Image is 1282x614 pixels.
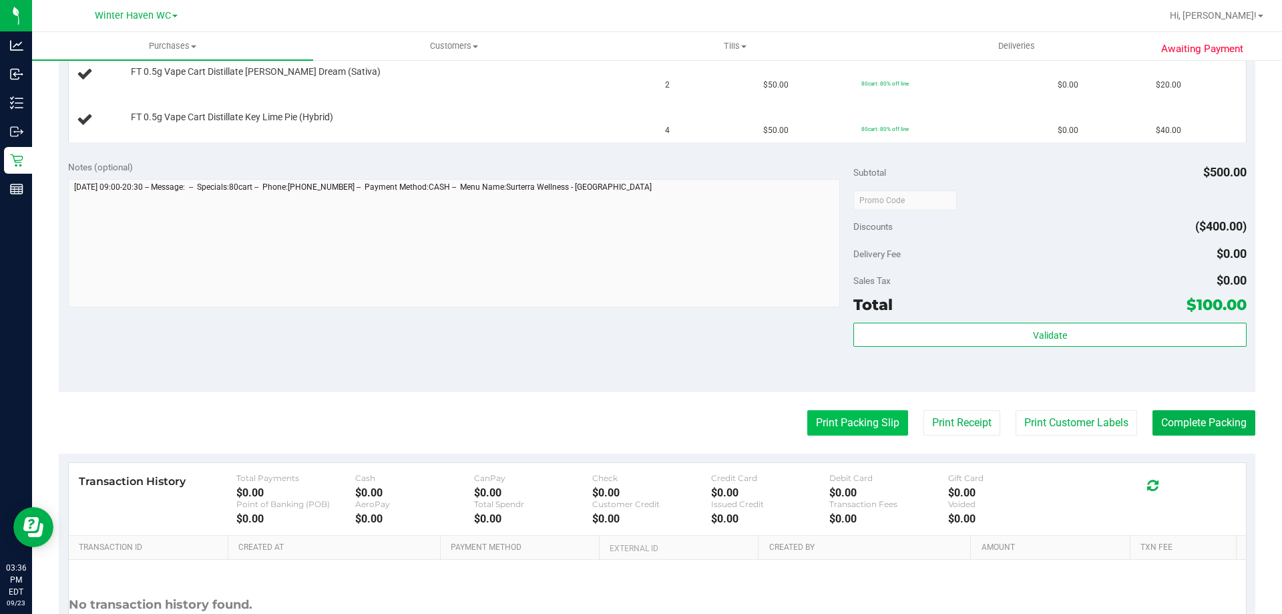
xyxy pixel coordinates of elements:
[853,295,893,314] span: Total
[355,473,474,483] div: Cash
[853,214,893,239] span: Discounts
[236,499,355,509] div: Point of Banking (POB)
[948,512,1067,525] div: $0.00
[853,323,1246,347] button: Validate
[595,40,875,52] span: Tills
[1195,219,1247,233] span: ($400.00)
[923,410,1000,436] button: Print Receipt
[95,10,171,21] span: Winter Haven WC
[1217,273,1247,287] span: $0.00
[592,512,711,525] div: $0.00
[474,512,593,525] div: $0.00
[131,111,333,124] span: FT 0.5g Vape Cart Distillate Key Lime Pie (Hybrid)
[665,124,670,137] span: 4
[10,39,23,52] inline-svg: Analytics
[829,499,948,509] div: Transaction Fees
[355,486,474,499] div: $0.00
[1140,543,1231,553] a: Txn Fee
[474,473,593,483] div: CanPay
[980,40,1053,52] span: Deliveries
[355,499,474,509] div: AeroPay
[79,543,223,553] a: Transaction ID
[1187,295,1247,314] span: $100.00
[853,249,901,259] span: Delivery Fee
[6,598,26,608] p: 09/23
[861,80,909,87] span: 80cart: 80% off line
[1203,165,1247,179] span: $500.00
[853,275,891,286] span: Sales Tax
[236,512,355,525] div: $0.00
[853,190,957,210] input: Promo Code
[32,32,313,60] a: Purchases
[763,79,789,92] span: $50.00
[1152,410,1255,436] button: Complete Packing
[592,499,711,509] div: Customer Credit
[32,40,313,52] span: Purchases
[829,512,948,525] div: $0.00
[711,512,830,525] div: $0.00
[763,124,789,137] span: $50.00
[313,32,594,60] a: Customers
[236,473,355,483] div: Total Payments
[599,536,758,560] th: External ID
[10,96,23,110] inline-svg: Inventory
[10,182,23,196] inline-svg: Reports
[948,486,1067,499] div: $0.00
[1161,41,1243,57] span: Awaiting Payment
[10,154,23,167] inline-svg: Retail
[982,543,1125,553] a: Amount
[131,65,381,78] span: FT 0.5g Vape Cart Distillate [PERSON_NAME] Dream (Sativa)
[829,486,948,499] div: $0.00
[829,473,948,483] div: Debit Card
[592,486,711,499] div: $0.00
[238,543,435,553] a: Created At
[10,125,23,138] inline-svg: Outbound
[711,486,830,499] div: $0.00
[13,507,53,547] iframe: Resource center
[948,473,1067,483] div: Gift Card
[474,486,593,499] div: $0.00
[807,410,908,436] button: Print Packing Slip
[355,512,474,525] div: $0.00
[861,126,909,132] span: 80cart: 80% off line
[1217,247,1247,261] span: $0.00
[769,543,966,553] a: Created By
[236,486,355,499] div: $0.00
[1033,330,1067,341] span: Validate
[474,499,593,509] div: Total Spendr
[665,79,670,92] span: 2
[1156,79,1181,92] span: $20.00
[10,67,23,81] inline-svg: Inbound
[853,167,886,178] span: Subtotal
[948,499,1067,509] div: Voided
[451,543,594,553] a: Payment Method
[1170,10,1257,21] span: Hi, [PERSON_NAME]!
[1016,410,1137,436] button: Print Customer Labels
[6,562,26,598] p: 03:36 PM EDT
[68,162,133,172] span: Notes (optional)
[1156,124,1181,137] span: $40.00
[1058,124,1078,137] span: $0.00
[711,473,830,483] div: Credit Card
[711,499,830,509] div: Issued Credit
[594,32,875,60] a: Tills
[314,40,594,52] span: Customers
[592,473,711,483] div: Check
[1058,79,1078,92] span: $0.00
[876,32,1157,60] a: Deliveries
